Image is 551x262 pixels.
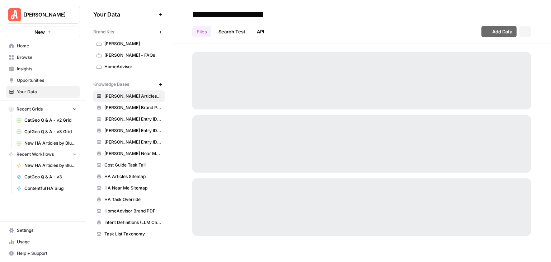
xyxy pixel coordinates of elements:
span: HomeAdvisor [104,64,161,70]
button: Help + Support [6,248,80,259]
a: [PERSON_NAME] Entry IDs: Questions [93,125,165,136]
a: CatGeo Q & A - v3 Grid [13,126,80,137]
span: Intent Definitions (LLM Chatbot) [104,219,161,226]
span: [PERSON_NAME] - FAQs [104,52,161,59]
span: [PERSON_NAME] [104,41,161,47]
a: New HA Articles by Blueprint [13,160,80,171]
span: Opportunities [17,77,77,84]
a: HomeAdvisor [93,61,165,72]
span: New HA Articles by Blueprint [24,162,77,169]
a: [PERSON_NAME] Near Me Sitemap [93,148,165,159]
a: Contentful HA Slug [13,183,80,194]
a: New HA Articles by Blueprint Grid [13,137,80,149]
span: Home [17,43,77,49]
a: Task List Taxonomy [93,228,165,240]
span: Usage [17,239,77,245]
a: HA Task Override [93,194,165,205]
a: Settings [6,225,80,236]
a: Intent Definitions (LLM Chatbot) [93,217,165,228]
span: [PERSON_NAME] Brand PDF [104,104,161,111]
a: [PERSON_NAME] Entry IDs: Location [93,113,165,125]
span: [PERSON_NAME] [24,11,67,18]
a: [PERSON_NAME] Entry IDs: Unified Task [93,136,165,148]
span: HA Articles Sitemap [104,173,161,180]
span: Settings [17,227,77,234]
span: CatGeo Q & A - v3 Grid [24,128,77,135]
button: Recent Grids [6,104,80,114]
a: Home [6,40,80,52]
span: CatGeo Q & A - v3 [24,174,77,180]
button: Add Data [481,26,517,37]
a: [PERSON_NAME] Articles Sitemaps [93,90,165,102]
a: [PERSON_NAME] [93,38,165,50]
a: HA Near Me Sitemap [93,182,165,194]
a: [PERSON_NAME] - FAQs [93,50,165,61]
a: Cost Guide Task Tail [93,159,165,171]
button: Recent Workflows [6,149,80,160]
a: Opportunities [6,75,80,86]
span: Browse [17,54,77,61]
span: New HA Articles by Blueprint Grid [24,140,77,146]
span: HA Task Override [104,196,161,203]
span: CatGeo Q & A - v2 Grid [24,117,77,123]
span: Contentful HA Slug [24,185,77,192]
span: Task List Taxonomy [104,231,161,237]
a: Usage [6,236,80,248]
span: Brand Kits [93,29,114,35]
a: API [253,26,269,37]
span: [PERSON_NAME] Articles Sitemaps [104,93,161,99]
span: HA Near Me Sitemap [104,185,161,191]
span: New [34,28,45,36]
span: Add Data [492,28,512,35]
span: HomeAdvisor Brand PDF [104,208,161,214]
a: Browse [6,52,80,63]
a: HomeAdvisor Brand PDF [93,205,165,217]
a: HA Articles Sitemap [93,171,165,182]
a: Files [192,26,211,37]
span: Help + Support [17,250,77,257]
button: Workspace: Angi [6,6,80,24]
span: [PERSON_NAME] Entry IDs: Location [104,116,161,122]
span: Cost Guide Task Tail [104,162,161,168]
a: Search Test [214,26,250,37]
span: Recent Grids [17,106,43,112]
span: [PERSON_NAME] Near Me Sitemap [104,150,161,157]
a: [PERSON_NAME] Brand PDF [93,102,165,113]
a: Your Data [6,86,80,98]
span: [PERSON_NAME] Entry IDs: Questions [104,127,161,134]
span: [PERSON_NAME] Entry IDs: Unified Task [104,139,161,145]
span: Knowledge Bases [93,81,129,88]
button: New [6,27,80,37]
span: Insights [17,66,77,72]
span: Your Data [17,89,77,95]
a: CatGeo Q & A - v3 [13,171,80,183]
a: CatGeo Q & A - v2 Grid [13,114,80,126]
span: Recent Workflows [17,151,54,158]
span: Your Data [93,10,156,19]
img: Angi Logo [8,8,21,21]
a: Insights [6,63,80,75]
